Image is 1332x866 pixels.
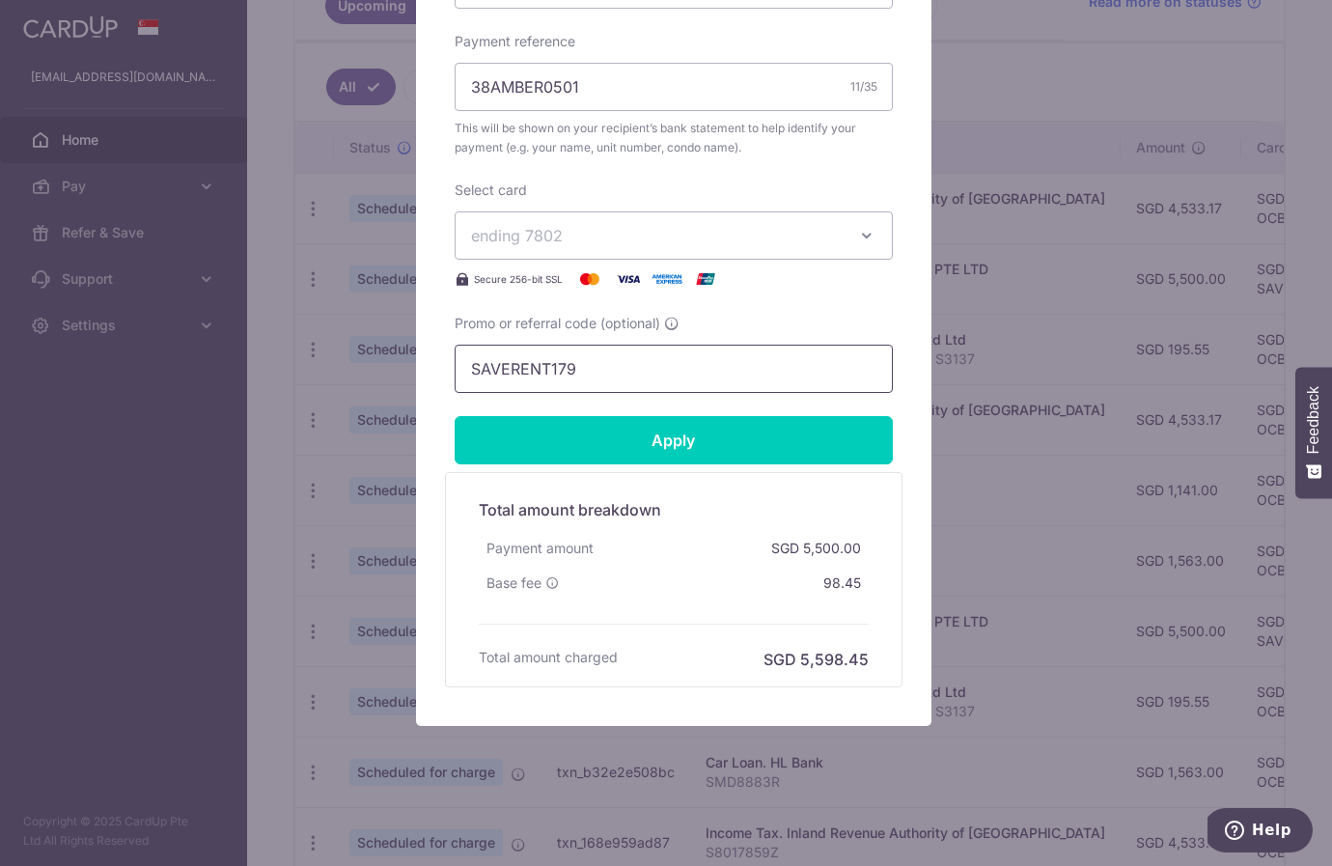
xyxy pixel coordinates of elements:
[479,648,618,667] h6: Total amount charged
[486,573,541,593] span: Base fee
[816,566,869,601] div: 98.45
[1295,367,1332,498] button: Feedback - Show survey
[455,119,893,157] span: This will be shown on your recipient’s bank statement to help identify your payment (e.g. your na...
[455,416,893,464] input: Apply
[455,314,660,333] span: Promo or referral code (optional)
[609,267,648,291] img: Visa
[648,267,686,291] img: American Express
[479,531,601,566] div: Payment amount
[479,498,869,521] h5: Total amount breakdown
[455,32,575,51] label: Payment reference
[474,271,563,287] span: Secure 256-bit SSL
[763,531,869,566] div: SGD 5,500.00
[455,181,527,200] label: Select card
[763,648,869,671] h6: SGD 5,598.45
[686,267,725,291] img: UnionPay
[1305,386,1322,454] span: Feedback
[850,77,877,97] div: 11/35
[570,267,609,291] img: Mastercard
[455,211,893,260] button: ending 7802
[1207,808,1313,856] iframe: Opens a widget where you can find more information
[471,226,563,245] span: ending 7802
